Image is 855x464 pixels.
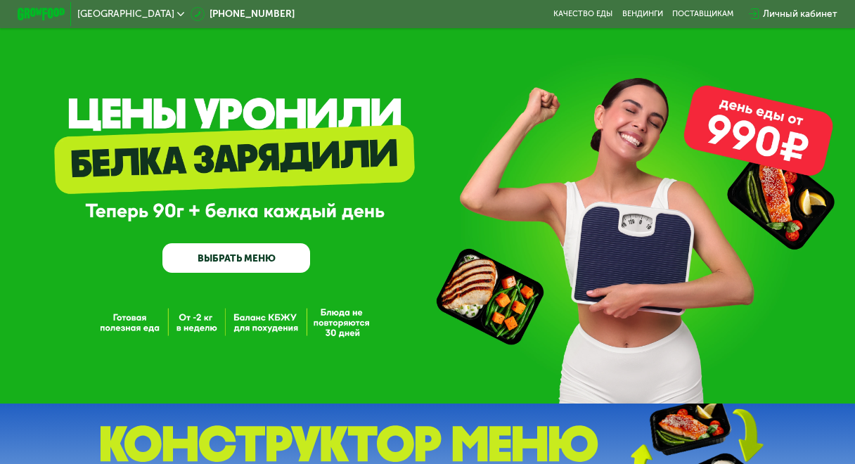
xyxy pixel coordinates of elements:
span: [GEOGRAPHIC_DATA] [77,9,174,19]
a: Качество еды [553,9,612,19]
a: ВЫБРАТЬ МЕНЮ [162,243,310,273]
div: поставщикам [672,9,733,19]
a: [PHONE_NUMBER] [191,7,295,21]
div: Личный кабинет [763,7,837,21]
a: Вендинги [622,9,663,19]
